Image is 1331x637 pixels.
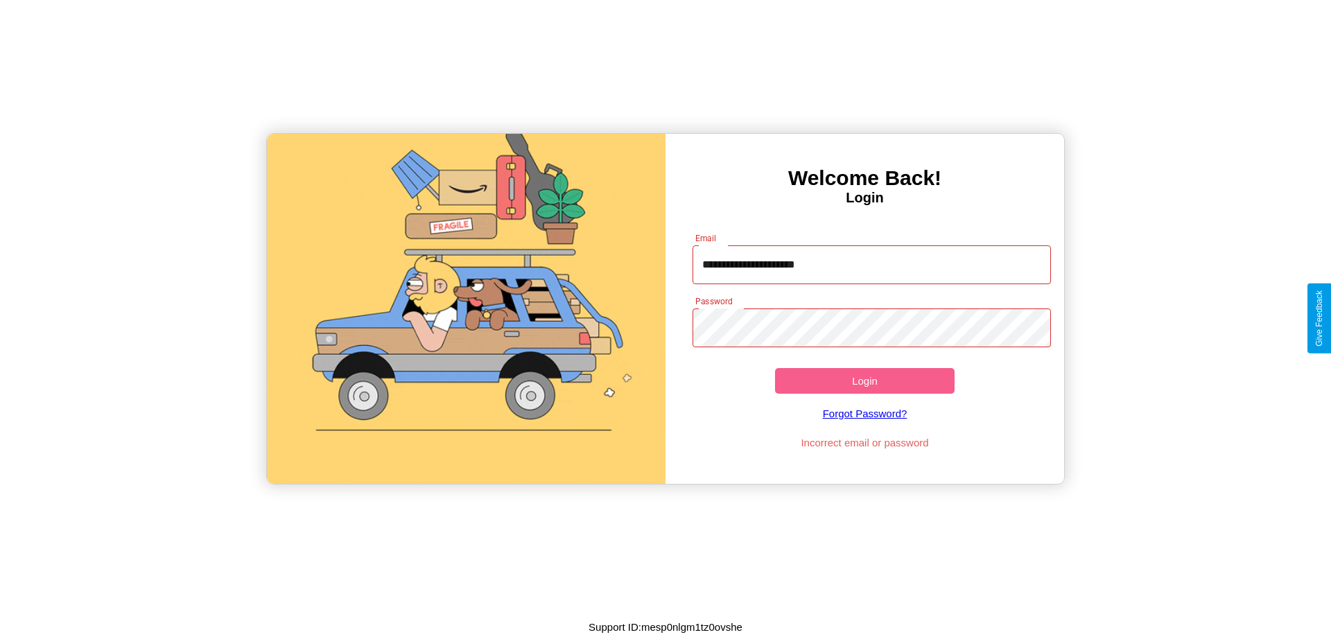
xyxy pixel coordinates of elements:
label: Email [695,232,717,244]
div: Give Feedback [1314,290,1324,347]
button: Login [775,368,955,394]
h4: Login [665,190,1064,206]
img: gif [267,134,665,484]
h3: Welcome Back! [665,166,1064,190]
a: Forgot Password? [686,394,1045,433]
p: Support ID: mesp0nlgm1tz0ovshe [589,618,742,636]
p: Incorrect email or password [686,433,1045,452]
label: Password [695,295,732,307]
